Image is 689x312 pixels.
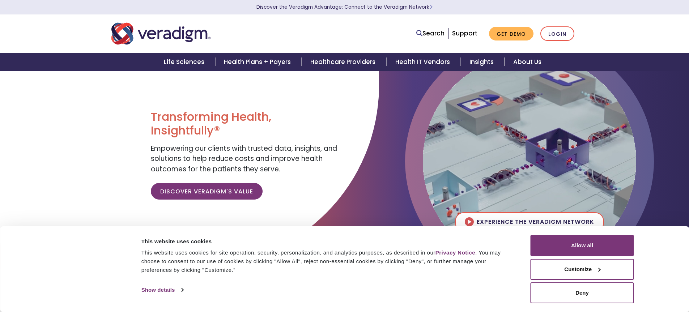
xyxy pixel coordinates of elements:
a: Discover Veradigm's Value [151,183,263,200]
img: Veradigm logo [111,22,211,46]
a: Get Demo [489,27,533,41]
a: Show details [141,285,183,295]
h1: Transforming Health, Insightfully® [151,110,339,138]
a: Insights [461,53,505,71]
div: This website uses cookies [141,237,514,246]
div: This website uses cookies for site operation, security, personalization, and analytics purposes, ... [141,248,514,274]
span: Learn More [429,4,433,10]
a: Support [452,29,477,38]
a: Life Sciences [155,53,215,71]
button: Customize [531,259,634,280]
a: Login [540,26,574,41]
a: About Us [505,53,550,71]
a: Search [416,29,445,38]
a: Discover the Veradigm Advantage: Connect to the Veradigm NetworkLearn More [256,4,433,10]
a: Healthcare Providers [302,53,386,71]
span: Empowering our clients with trusted data, insights, and solutions to help reduce costs and improv... [151,144,337,174]
button: Allow all [531,235,634,256]
button: Deny [531,282,634,303]
a: Privacy Notice [435,249,475,256]
a: Health Plans + Payers [215,53,302,71]
a: Health IT Vendors [387,53,461,71]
